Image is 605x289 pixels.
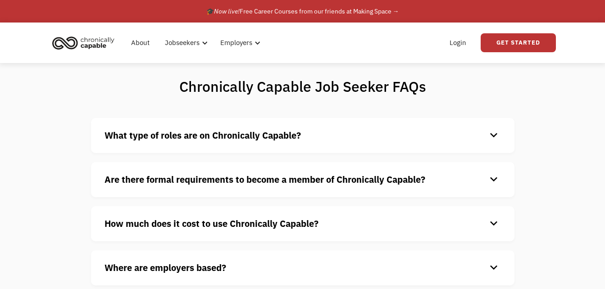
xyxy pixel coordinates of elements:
[487,217,501,230] div: keyboard_arrow_down
[50,33,117,53] img: Chronically Capable logo
[481,33,556,52] a: Get Started
[220,37,252,48] div: Employers
[144,77,461,95] h1: Chronically Capable Job Seeker FAQs
[214,7,240,15] em: Now live!
[159,28,210,57] div: Jobseekers
[105,217,318,230] strong: How much does it cost to use Chronically Capable?
[105,129,301,141] strong: What type of roles are on Chronically Capable?
[215,28,263,57] div: Employers
[206,6,399,17] div: 🎓 Free Career Courses from our friends at Making Space →
[50,33,121,53] a: home
[487,261,501,275] div: keyboard_arrow_down
[105,262,226,274] strong: Where are employers based?
[105,173,425,185] strong: Are there formal requirements to become a member of Chronically Capable?
[126,28,155,57] a: About
[487,173,501,186] div: keyboard_arrow_down
[487,129,501,142] div: keyboard_arrow_down
[444,28,472,57] a: Login
[165,37,200,48] div: Jobseekers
